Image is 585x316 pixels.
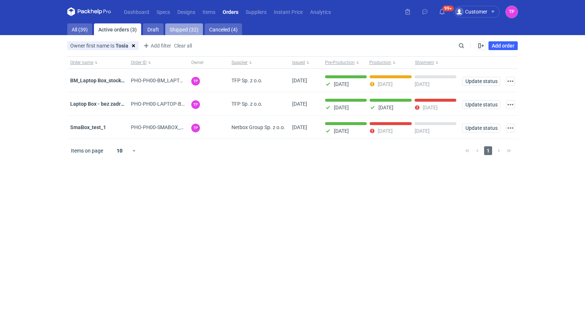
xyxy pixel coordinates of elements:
[131,78,224,83] span: PHO-PH00-BM_LAPTOP-BOX_STOCK_06
[70,101,150,107] a: Laptop Box - bez zadruku - stock 3
[292,60,305,65] span: Issued
[231,100,263,108] span: TFP Sp. z o.o.
[369,60,391,65] span: Production
[506,124,515,132] button: Actions
[325,60,355,65] span: Pre-Production
[199,7,219,16] a: Items
[67,23,92,35] a: All (39)
[67,41,128,50] div: Owner first name Is
[334,81,349,87] p: [DATE]
[131,124,197,130] span: PHO-PH00-SMABOX_TEST_1
[143,23,163,35] a: Draft
[462,100,500,109] button: Update status
[292,78,307,83] span: 22/09/2025
[229,116,289,139] div: Netbox Group Sp. z o.o.
[506,77,515,86] button: Actions
[462,77,500,86] button: Update status
[205,23,242,35] a: Canceled (4)
[334,105,349,110] p: [DATE]
[231,60,248,65] span: Supplier
[141,41,171,50] button: Add filter
[70,124,106,130] a: SmaBox_test_1
[191,100,200,109] figcaption: TP
[116,43,128,49] strong: Tosia
[70,78,129,83] a: BM_Laptop Box_stock_06
[229,69,289,92] div: TFP Sp. z o.o.
[415,60,434,65] span: Shipment
[219,7,242,16] a: Orders
[174,43,192,48] span: Clear all
[191,77,200,86] figcaption: TP
[368,57,414,68] button: Production
[378,128,393,134] p: [DATE]
[292,124,307,130] span: 06/09/2024
[436,6,448,18] button: 99+
[229,92,289,116] div: TFP Sp. z o.o.
[191,60,204,65] span: Owner
[165,23,203,35] a: Shipped (32)
[415,128,430,134] p: [DATE]
[506,100,515,109] button: Actions
[306,7,335,16] a: Analytics
[120,7,153,16] a: Dashboard
[465,102,497,107] span: Update status
[506,6,518,18] div: Tosia Płotek
[231,124,285,131] span: Netbox Group Sp. z o.o.
[67,57,128,68] button: Order name
[174,7,199,16] a: Designs
[108,146,132,156] div: 10
[484,146,492,155] span: 1
[94,23,141,35] a: Active orders (3)
[231,77,263,84] span: TFP Sp. z o.o.
[334,128,349,134] p: [DATE]
[322,57,368,68] button: Pre-Production
[229,57,289,68] button: Supplier
[455,7,487,16] div: Customer
[453,6,506,18] button: Customer
[423,105,438,110] p: [DATE]
[457,41,480,50] input: Search
[415,81,430,87] p: [DATE]
[131,60,147,65] span: Order ID
[67,41,128,50] button: Owner first name Is Tosia
[270,7,306,16] a: Instant Price
[462,124,500,132] button: Update status
[131,101,251,107] span: PHO-PH00-LAPTOP-BOX---BEZ-ZADRUKU---STOCK-3
[128,57,189,68] button: Order ID
[506,6,518,18] button: TP
[71,147,103,154] span: Items on page
[378,105,393,110] p: [DATE]
[174,41,192,50] button: Clear all
[289,57,322,68] button: Issued
[142,41,171,50] span: Add filter
[70,60,93,65] span: Order name
[67,7,111,16] svg: Packhelp Pro
[465,79,497,84] span: Update status
[153,7,174,16] a: Specs
[292,101,307,107] span: 04/09/2025
[465,125,497,131] span: Update status
[191,124,200,132] figcaption: TP
[414,57,459,68] button: Shipment
[242,7,270,16] a: Suppliers
[378,81,393,87] p: [DATE]
[488,41,518,50] a: Add order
